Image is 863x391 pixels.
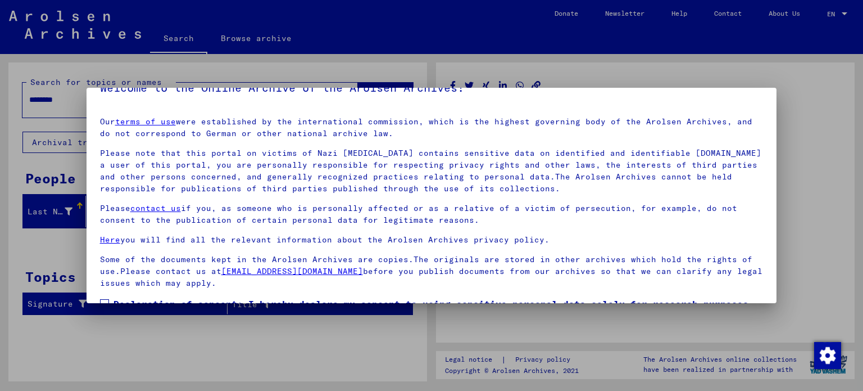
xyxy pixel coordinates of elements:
[100,79,764,97] h5: Welcome to the Online Archive of the Arolsen Archives!
[100,254,764,289] p: Some of the documents kept in the Arolsen Archives are copies.The originals are stored in other a...
[113,297,764,338] span: Declaration of consent: I hereby declare my consent to using sensitive personal data solely for r...
[221,266,363,276] a: [EMAIL_ADDRESS][DOMAIN_NAME]
[100,203,764,226] p: Please if you, as someone who is personally affected or as a relative of a victim of persecution,...
[100,147,764,195] p: Please note that this portal on victims of Nazi [MEDICAL_DATA] contains sensitive data on identif...
[100,234,764,246] p: you will find all the relevant information about the Arolsen Archives privacy policy.
[100,116,764,140] p: Our were established by the international commission, which is the highest governing body of the ...
[130,203,181,213] a: contact us
[115,116,176,127] a: terms of use
[814,342,841,369] img: Change consent
[100,235,120,245] a: Here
